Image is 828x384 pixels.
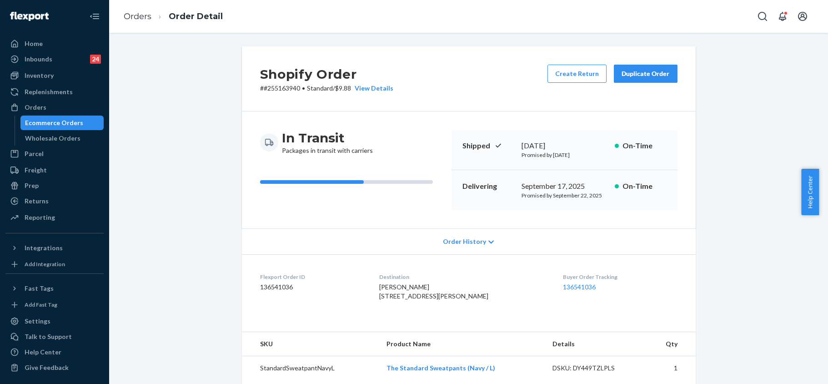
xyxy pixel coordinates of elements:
[25,301,57,308] div: Add Fast Tag
[25,332,72,341] div: Talk to Support
[25,197,49,206] div: Returns
[260,273,365,281] dt: Flexport Order ID
[307,84,333,92] span: Standard
[282,130,373,155] div: Packages in transit with carriers
[379,283,488,300] span: [PERSON_NAME] [STREET_ADDRESS][PERSON_NAME]
[793,7,812,25] button: Open account menu
[5,314,104,328] a: Settings
[25,284,54,293] div: Fast Tags
[351,84,393,93] button: View Details
[169,11,223,21] a: Order Detail
[5,241,104,255] button: Integrations
[260,283,365,292] dd: 136541036
[5,36,104,51] a: Home
[773,7,792,25] button: Open notifications
[522,192,607,199] p: Promised by September 22, 2025
[242,332,379,356] th: SKU
[25,243,63,253] div: Integrations
[25,71,54,80] div: Inventory
[5,52,104,66] a: Inbounds24
[5,163,104,177] a: Freight
[85,7,104,25] button: Close Navigation
[90,55,101,64] div: 24
[563,283,596,291] a: 136541036
[5,178,104,193] a: Prep
[5,281,104,296] button: Fast Tags
[25,103,46,112] div: Orders
[5,360,104,375] button: Give Feedback
[25,213,55,222] div: Reporting
[25,348,61,357] div: Help Center
[522,151,607,159] p: Promised by [DATE]
[5,210,104,225] a: Reporting
[260,84,393,93] p: # #255163940 / $9.88
[614,65,677,83] button: Duplicate Order
[282,130,373,146] h3: In Transit
[645,356,696,380] td: 1
[622,69,670,78] div: Duplicate Order
[302,84,305,92] span: •
[5,100,104,115] a: Orders
[20,131,104,146] a: Wholesale Orders
[25,260,65,268] div: Add Integration
[462,141,514,151] p: Shipped
[25,87,73,96] div: Replenishments
[386,364,495,372] a: The Standard Sweatpants (Navy / L)
[25,317,50,326] div: Settings
[379,273,548,281] dt: Destination
[5,194,104,208] a: Returns
[25,149,44,158] div: Parcel
[622,141,667,151] p: On-Time
[5,68,104,83] a: Inventory
[25,134,80,143] div: Wholesale Orders
[645,332,696,356] th: Qty
[547,65,607,83] button: Create Return
[124,11,151,21] a: Orders
[443,237,486,246] span: Order History
[25,166,47,175] div: Freight
[801,169,819,215] button: Help Center
[116,3,230,30] ol: breadcrumbs
[25,118,83,127] div: Ecommerce Orders
[522,141,607,151] div: [DATE]
[25,39,43,48] div: Home
[379,332,546,356] th: Product Name
[563,273,677,281] dt: Buyer Order Tracking
[753,7,772,25] button: Open Search Box
[5,147,104,161] a: Parcel
[242,356,379,380] td: StandardSweatpantNavyL
[462,181,514,192] p: Delivering
[545,332,645,356] th: Details
[25,181,39,190] div: Prep
[5,345,104,359] a: Help Center
[25,363,69,372] div: Give Feedback
[5,329,104,344] a: Talk to Support
[20,116,104,130] a: Ecommerce Orders
[10,12,49,21] img: Flexport logo
[522,181,607,192] div: September 17, 2025
[25,55,52,64] div: Inbounds
[5,85,104,99] a: Replenishments
[5,299,104,310] a: Add Fast Tag
[5,259,104,270] a: Add Integration
[552,364,638,373] div: DSKU: DY449TZLPLS
[260,65,393,84] h2: Shopify Order
[622,181,667,192] p: On-Time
